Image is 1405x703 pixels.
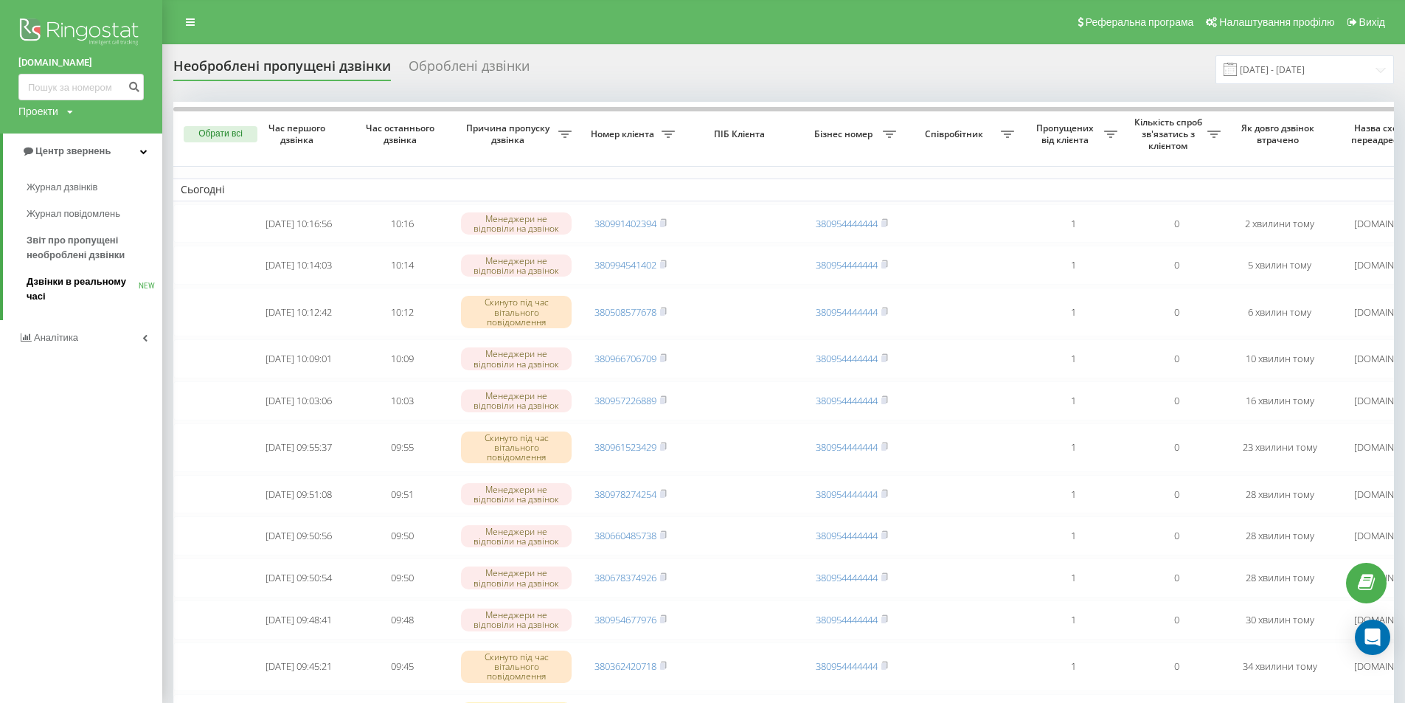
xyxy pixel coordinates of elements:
[27,269,162,310] a: Дзвінки в реальному часіNEW
[594,217,656,230] a: 380991402394
[816,217,878,230] a: 380954444444
[1021,423,1125,472] td: 1
[247,558,350,598] td: [DATE] 09:50:54
[911,128,1001,140] span: Співробітник
[247,643,350,691] td: [DATE] 09:45:21
[594,440,656,454] a: 380961523429
[808,128,883,140] span: Бізнес номер
[362,122,442,145] span: Час останнього дзвінка
[1021,339,1125,378] td: 1
[461,347,572,370] div: Менеджери не відповіли на дзвінок
[1228,339,1331,378] td: 10 хвилин тому
[461,212,572,235] div: Менеджери не відповіли на дзвінок
[247,516,350,555] td: [DATE] 09:50:56
[594,258,656,271] a: 380994541402
[350,246,454,285] td: 10:14
[1125,246,1228,285] td: 0
[594,613,656,626] a: 380954677976
[27,274,139,304] span: Дзвінки в реальному часі
[461,483,572,505] div: Менеджери не відповіли на дзвінок
[27,201,162,227] a: Журнал повідомлень
[247,339,350,378] td: [DATE] 10:09:01
[350,558,454,598] td: 09:50
[350,600,454,640] td: 09:48
[1021,643,1125,691] td: 1
[816,613,878,626] a: 380954444444
[461,525,572,547] div: Менеджери не відповіли на дзвінок
[1228,423,1331,472] td: 23 хвилини тому
[247,475,350,514] td: [DATE] 09:51:08
[586,128,662,140] span: Номер клієнта
[1125,475,1228,514] td: 0
[247,381,350,420] td: [DATE] 10:03:06
[350,516,454,555] td: 09:50
[350,643,454,691] td: 09:45
[1228,288,1331,336] td: 6 хвилин тому
[816,305,878,319] a: 380954444444
[1021,288,1125,336] td: 1
[461,609,572,631] div: Менеджери не відповіли на дзвінок
[18,15,144,52] img: Ringostat logo
[247,600,350,640] td: [DATE] 09:48:41
[816,529,878,542] a: 380954444444
[816,440,878,454] a: 380954444444
[35,145,111,156] span: Центр звернень
[27,227,162,269] a: Звіт про пропущені необроблені дзвінки
[247,204,350,243] td: [DATE] 10:16:56
[1228,558,1331,598] td: 28 хвилин тому
[1021,600,1125,640] td: 1
[1228,516,1331,555] td: 28 хвилин тому
[461,432,572,464] div: Скинуто під час вітального повідомлення
[247,246,350,285] td: [DATE] 10:14:03
[816,659,878,673] a: 380954444444
[461,254,572,277] div: Менеджери не відповіли на дзвінок
[1219,16,1334,28] span: Налаштування профілю
[1125,204,1228,243] td: 0
[695,128,788,140] span: ПІБ Клієнта
[1125,600,1228,640] td: 0
[1125,339,1228,378] td: 0
[247,288,350,336] td: [DATE] 10:12:42
[1240,122,1319,145] span: Як довго дзвінок втрачено
[1021,558,1125,598] td: 1
[247,423,350,472] td: [DATE] 09:55:37
[18,74,144,100] input: Пошук за номером
[184,126,257,142] button: Обрати всі
[461,122,558,145] span: Причина пропуску дзвінка
[350,204,454,243] td: 10:16
[1021,381,1125,420] td: 1
[1021,516,1125,555] td: 1
[259,122,339,145] span: Час першого дзвінка
[1228,381,1331,420] td: 16 хвилин тому
[816,488,878,501] a: 380954444444
[594,394,656,407] a: 380957226889
[350,475,454,514] td: 09:51
[3,134,162,169] a: Центр звернень
[1021,475,1125,514] td: 1
[27,207,120,221] span: Журнал повідомлень
[594,529,656,542] a: 380660485738
[594,571,656,584] a: 380678374926
[1228,475,1331,514] td: 28 хвилин тому
[1132,117,1207,151] span: Кількість спроб зв'язатись з клієнтом
[461,389,572,412] div: Менеджери не відповіли на дзвінок
[594,659,656,673] a: 380362420718
[816,394,878,407] a: 380954444444
[18,104,58,119] div: Проекти
[1125,288,1228,336] td: 0
[816,571,878,584] a: 380954444444
[461,296,572,328] div: Скинуто під час вітального повідомлення
[1355,620,1390,655] div: Open Intercom Messenger
[27,180,97,195] span: Журнал дзвінків
[594,352,656,365] a: 380966706709
[1086,16,1194,28] span: Реферальна програма
[1228,204,1331,243] td: 2 хвилини тому
[1021,246,1125,285] td: 1
[1029,122,1104,145] span: Пропущених від клієнта
[350,339,454,378] td: 10:09
[1125,558,1228,598] td: 0
[594,305,656,319] a: 380508577678
[1125,423,1228,472] td: 0
[1125,643,1228,691] td: 0
[350,288,454,336] td: 10:12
